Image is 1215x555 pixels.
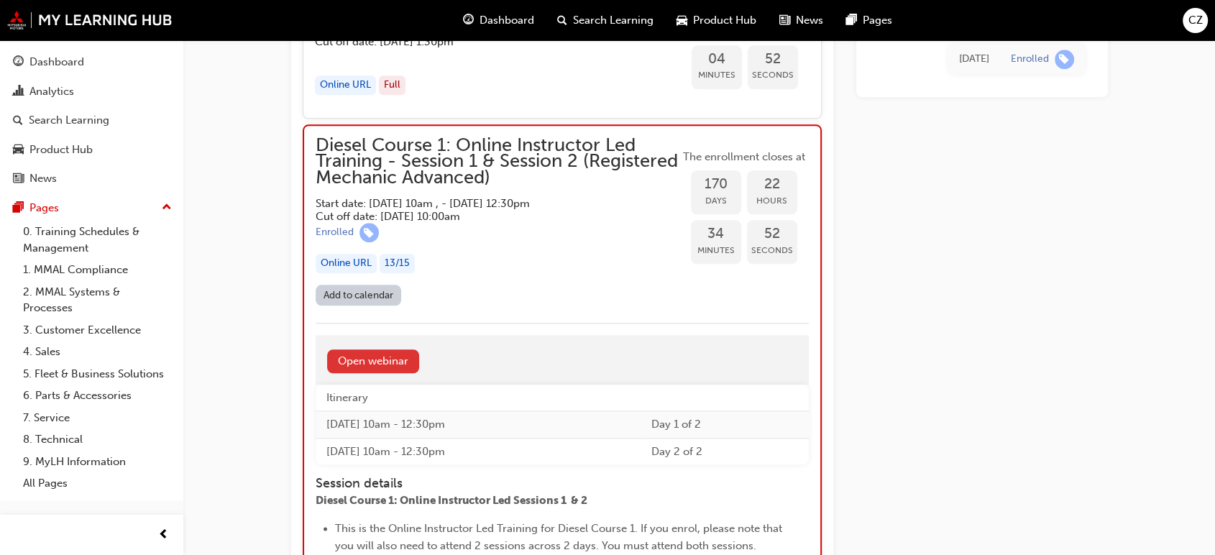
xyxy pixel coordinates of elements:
a: 3. Customer Excellence [17,319,178,341]
span: search-icon [557,12,567,29]
span: Seconds [747,242,797,259]
td: [DATE] 10am - 12:30pm [316,411,641,439]
div: Analytics [29,83,74,100]
span: up-icon [162,198,172,217]
div: Search Learning [29,112,109,129]
a: pages-iconPages [835,6,904,35]
span: News [796,12,823,29]
a: 4. Sales [17,341,178,363]
a: search-iconSearch Learning [546,6,665,35]
a: 6. Parts & Accessories [17,385,178,407]
span: pages-icon [13,202,24,215]
span: CZ [1188,12,1203,29]
span: Minutes [692,67,742,83]
span: Diesel Course 1: Online Instructor Led Sessions 1 & 2 [316,494,587,507]
span: 52 [747,226,797,242]
a: car-iconProduct Hub [665,6,768,35]
a: Add to calendar [316,285,402,306]
span: news-icon [779,12,790,29]
span: search-icon [13,114,23,127]
a: Product Hub [6,137,178,163]
span: learningRecordVerb_ENROLL-icon [359,223,379,242]
a: Search Learning [6,107,178,134]
a: guage-iconDashboard [451,6,546,35]
div: Pages [29,200,59,216]
th: Itinerary [316,385,641,411]
span: guage-icon [13,56,24,69]
span: The enrollment closes at [679,149,809,165]
button: Diesel Course 1: Online Instructor Led Training - Session 1 & Session 2 (Registered Mechanic Adva... [316,137,809,311]
div: Full [379,75,405,95]
span: 04 [692,51,742,68]
span: 22 [747,176,797,193]
span: Minutes [691,242,741,259]
td: Day 1 of 2 [640,411,808,439]
td: [DATE] 10am - 12:30pm [316,438,641,464]
a: 1. MMAL Compliance [17,259,178,281]
button: CZ [1183,8,1208,33]
span: Search Learning [573,12,654,29]
img: mmal [7,11,173,29]
div: Tue Sep 16 2025 10:58:39 GMT+1000 (Australian Eastern Standard Time) [959,51,989,68]
div: Product Hub [29,142,93,158]
a: Analytics [6,78,178,105]
span: car-icon [13,144,24,157]
span: Pages [863,12,892,29]
span: car-icon [677,12,687,29]
div: Enrolled [316,226,354,239]
a: 5. Fleet & Business Solutions [17,363,178,385]
button: Pages [6,195,178,221]
a: 2. MMAL Systems & Processes [17,281,178,319]
a: 0. Training Schedules & Management [17,221,178,259]
div: 13 / 15 [380,254,415,273]
span: chart-icon [13,86,24,98]
span: news-icon [13,173,24,185]
div: Enrolled [1011,52,1049,66]
span: learningRecordVerb_ENROLL-icon [1055,50,1074,69]
a: 9. MyLH Information [17,451,178,473]
div: Dashboard [29,54,84,70]
div: News [29,170,57,187]
h4: Session details [316,476,783,492]
button: DashboardAnalyticsSearch LearningProduct HubNews [6,46,178,195]
span: Diesel Course 1: Online Instructor Led Training - Session 1 & Session 2 (Registered Mechanic Adva... [316,137,679,186]
span: prev-icon [158,526,169,544]
td: Day 2 of 2 [640,438,808,464]
h5: Cut off date: [DATE] 1:30pm [315,35,657,48]
span: guage-icon [463,12,474,29]
span: 52 [748,51,798,68]
a: 7. Service [17,407,178,429]
h5: Cut off date: [DATE] 10:00am [316,210,656,223]
span: Days [691,193,741,209]
span: Hours [747,193,797,209]
span: pages-icon [846,12,857,29]
div: Online URL [315,75,376,95]
a: Dashboard [6,49,178,75]
h5: Start date: [DATE] 10am , - [DATE] 12:30pm [316,197,656,210]
a: news-iconNews [768,6,835,35]
span: 34 [691,226,741,242]
span: Seconds [748,67,798,83]
a: News [6,165,178,192]
div: Online URL [316,254,377,273]
a: 8. Technical [17,428,178,451]
span: Dashboard [480,12,534,29]
span: Product Hub [693,12,756,29]
a: All Pages [17,472,178,495]
span: 170 [691,176,741,193]
span: This is the Online Instructor Led Training for Diesel Course 1. If you enrol, please note that yo... [335,522,785,552]
a: Open webinar [327,349,419,373]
